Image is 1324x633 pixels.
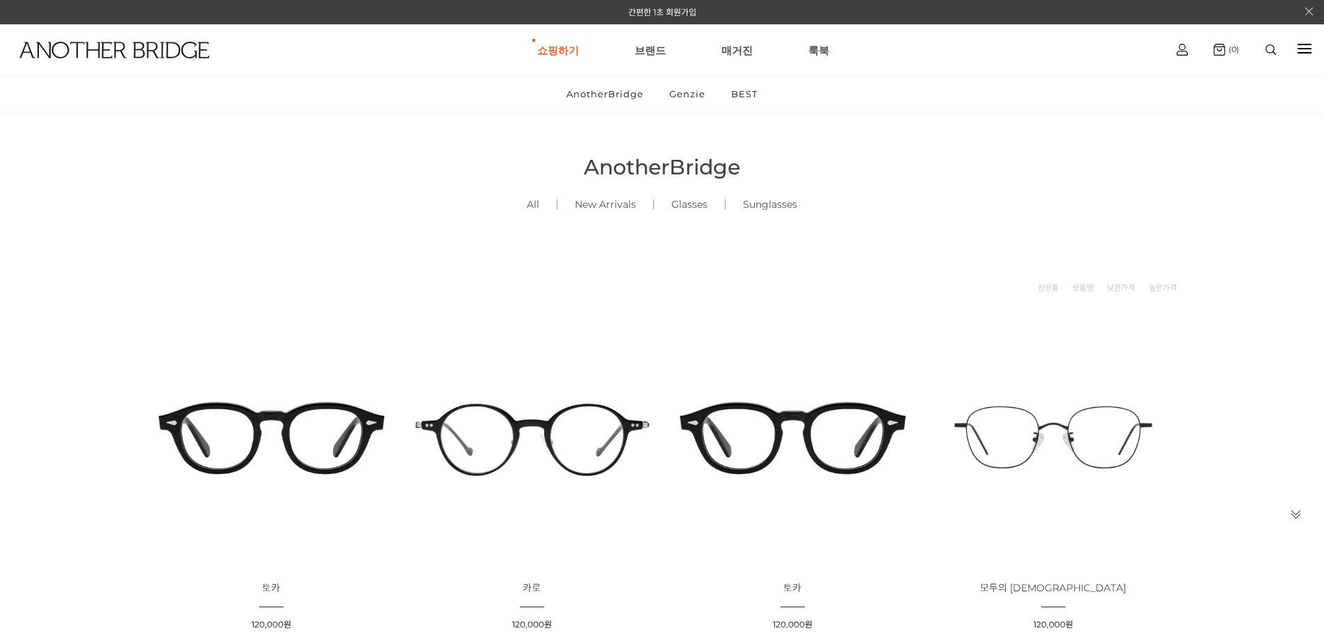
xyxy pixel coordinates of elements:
[1038,281,1059,295] a: 신상품
[1107,281,1135,295] a: 낮은가격
[146,312,397,563] img: 토카 아세테이트 뿔테 안경 이미지
[667,312,918,563] img: 토카 아세테이트 안경 - 다양한 스타일에 맞는 뿔테 안경 이미지
[512,619,552,630] span: 120,000원
[1149,281,1177,295] a: 높은가격
[980,582,1126,594] span: 모두의 [DEMOGRAPHIC_DATA]
[1033,619,1073,630] span: 120,000원
[654,181,725,228] a: Glasses
[726,181,815,228] a: Sunglasses
[719,76,769,112] a: BEST
[557,181,653,228] a: New Arrivals
[980,583,1126,593] a: 모두의 [DEMOGRAPHIC_DATA]
[7,42,206,92] a: logo
[1266,44,1276,55] img: search
[584,154,740,180] span: AnotherBridge
[628,7,696,17] a: 간편한 1초 회원가입
[808,25,829,75] a: 룩북
[523,582,541,594] span: 카로
[773,619,812,630] span: 120,000원
[262,582,280,594] span: 토카
[783,582,801,594] span: 토카
[537,25,579,75] a: 쇼핑하기
[657,76,717,112] a: Genzie
[721,25,753,75] a: 매거진
[635,25,666,75] a: 브랜드
[19,42,209,58] img: logo
[252,619,291,630] span: 120,000원
[509,181,557,228] a: All
[407,312,657,563] img: 카로 - 감각적인 디자인의 패션 아이템 이미지
[523,583,541,593] a: 카로
[555,76,655,112] a: AnotherBridge
[1225,44,1239,54] span: (0)
[1072,281,1093,295] a: 상품명
[1177,44,1188,56] img: cart
[1213,44,1225,56] img: cart
[262,583,280,593] a: 토카
[783,583,801,593] a: 토카
[1213,44,1239,56] a: (0)
[928,312,1179,563] img: 모두의 안경 - 다양한 크기에 맞춘 다용도 디자인 이미지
